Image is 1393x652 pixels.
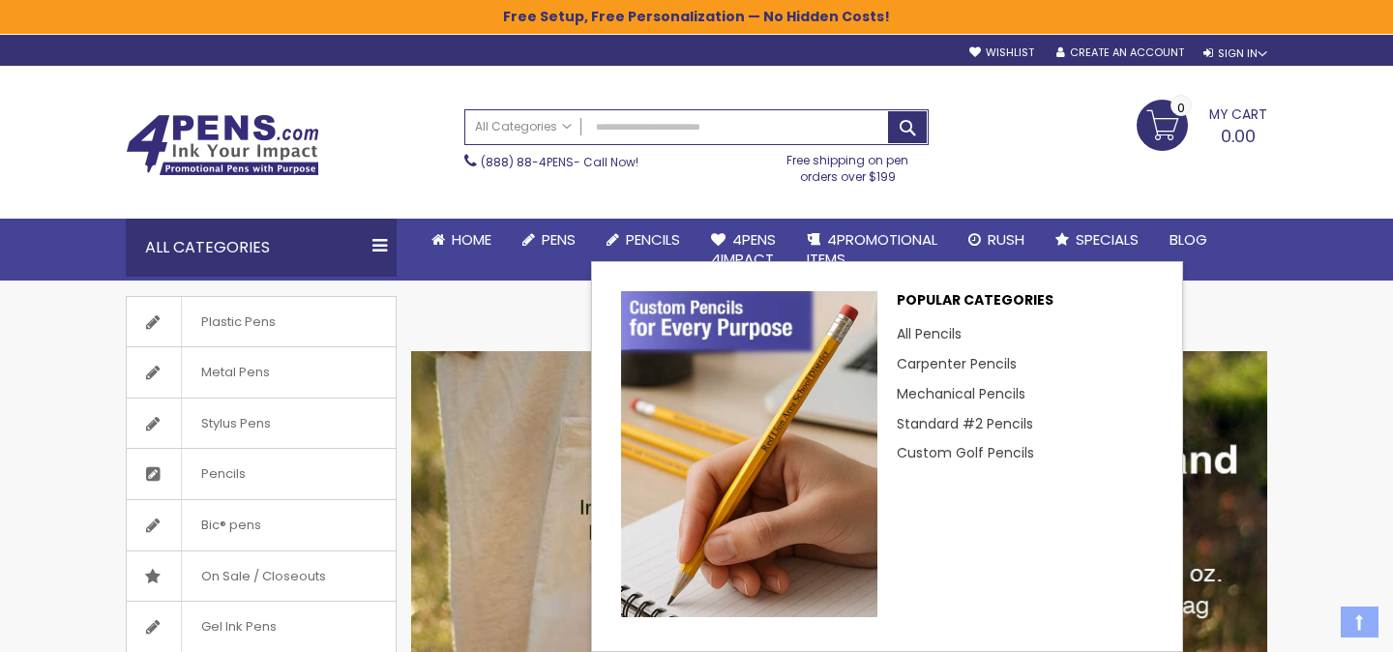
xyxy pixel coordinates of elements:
[127,297,396,347] a: Plastic Pens
[465,110,581,142] a: All Categories
[452,229,491,250] span: Home
[542,229,576,250] span: Pens
[481,154,638,170] span: - Call Now!
[127,399,396,449] a: Stylus Pens
[897,324,962,343] a: All Pencils
[969,45,1034,60] a: Wishlist
[897,354,1017,373] a: Carpenter Pencils
[626,229,680,250] span: Pencils
[1076,229,1139,250] span: Specials
[481,154,574,170] a: (888) 88-4PENS
[181,602,296,652] span: Gel Ink Pens
[897,291,1153,319] p: Popular Categories
[127,449,396,499] a: Pencils
[988,229,1024,250] span: Rush
[181,500,281,550] span: Bic® pens
[791,219,953,282] a: 4PROMOTIONALITEMS
[1177,99,1185,117] span: 0
[181,449,265,499] span: Pencils
[807,229,937,269] span: 4PROMOTIONAL ITEMS
[1137,100,1267,148] a: 0.00 0
[953,219,1040,261] a: Rush
[475,119,572,134] span: All Categories
[621,291,877,617] img: custom pencil
[897,384,1025,403] a: Mechanical Pencils
[1170,229,1207,250] span: Blog
[507,219,591,261] a: Pens
[767,145,930,184] div: Free shipping on pen orders over $199
[1203,46,1267,61] div: Sign In
[127,551,396,602] a: On Sale / Closeouts
[1154,219,1223,261] a: Blog
[127,347,396,398] a: Metal Pens
[897,414,1033,433] a: Standard #2 Pencils
[591,219,696,261] a: Pencils
[181,551,345,602] span: On Sale / Closeouts
[696,219,791,282] a: 4Pens4impact
[897,443,1034,462] a: Custom Golf Pencils
[181,347,289,398] span: Metal Pens
[126,219,397,277] div: All Categories
[126,114,319,176] img: 4Pens Custom Pens and Promotional Products
[181,399,290,449] span: Stylus Pens
[1040,219,1154,261] a: Specials
[127,602,396,652] a: Gel Ink Pens
[181,297,295,347] span: Plastic Pens
[127,500,396,550] a: Bic® pens
[1341,607,1378,637] a: Top
[1056,45,1184,60] a: Create an Account
[711,229,776,269] span: 4Pens 4impact
[416,219,507,261] a: Home
[1221,124,1256,148] span: 0.00
[411,300,1267,331] h1: Custom Promotional Items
